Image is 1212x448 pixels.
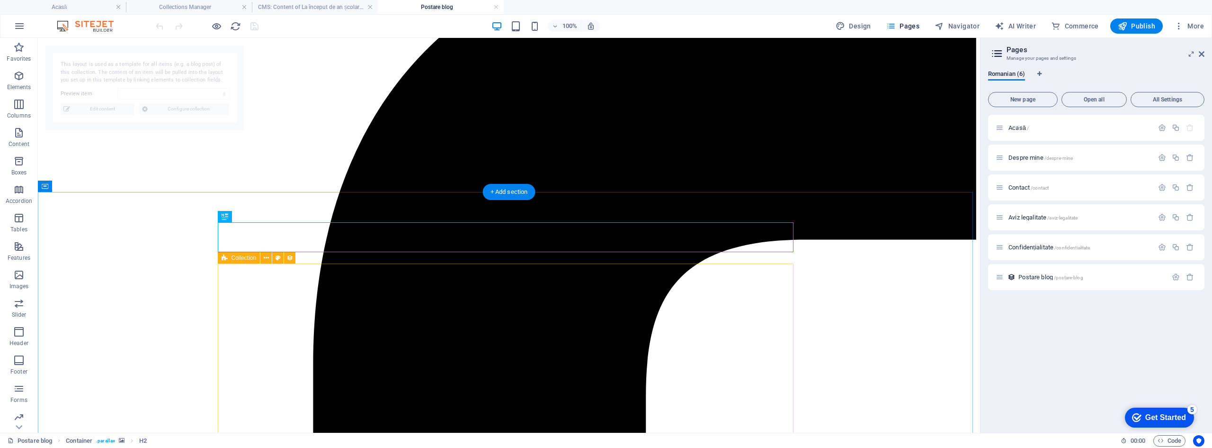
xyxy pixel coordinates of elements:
button: Commerce [1047,18,1103,34]
div: This layout is used as a template for all items (e.g. a blog post) of this collection. The conten... [1007,273,1016,281]
span: /confidentialitate [1054,245,1090,250]
span: Click to open page [1008,154,1073,161]
button: 100% [548,20,581,32]
div: Settings [1158,243,1166,251]
button: Usercentrics [1193,435,1204,447]
div: Settings [1172,273,1180,281]
div: Get Started [27,10,68,19]
h4: CMS: Content of La început de an școlar (20... [252,2,378,12]
div: + Add section [483,184,535,200]
div: Remove [1186,213,1194,221]
span: Pages [886,21,919,31]
span: /contact [1031,185,1049,191]
span: /postare-blog [1054,275,1083,280]
i: Reload page [230,21,241,32]
h6: 100% [562,20,577,32]
span: /aviz-legalitate [1047,215,1078,220]
button: Navigator [931,18,983,34]
p: Tables [10,226,27,233]
div: Get Started 5 items remaining, 0% complete [7,5,76,25]
h4: Postare blog [378,2,504,12]
div: Acasă/ [1006,125,1153,131]
i: On resize automatically adjust zoom level to fit chosen device. [587,22,595,30]
p: Footer [10,368,27,375]
div: 5 [70,2,79,11]
i: This element contains a background [119,438,125,443]
span: : [1137,437,1139,444]
span: 00 00 [1131,435,1145,447]
button: Publish [1110,18,1163,34]
div: Design (Ctrl+Alt+Y) [832,18,875,34]
button: Pages [882,18,923,34]
span: Click to open page [1008,244,1090,251]
p: Images [9,283,29,290]
div: Despre mine/despre-mine [1006,155,1153,161]
nav: breadcrumb [66,435,147,447]
span: Code [1158,435,1181,447]
div: Settings [1158,154,1166,162]
div: Duplicate [1172,243,1180,251]
h4: Collections Manager [126,2,252,12]
span: Design [836,21,871,31]
p: Slider [12,311,27,319]
span: AI Writer [995,21,1036,31]
div: Remove [1186,154,1194,162]
span: Click to open page [1008,184,1049,191]
span: New page [992,97,1053,102]
p: Columns [7,112,31,119]
div: Postare blog/postare-blog [1016,274,1167,280]
span: Click to open page [1008,124,1029,131]
span: Open all [1066,97,1123,102]
p: Features [8,254,30,262]
p: Boxes [11,169,27,176]
button: Code [1153,435,1185,447]
p: Content [9,140,29,148]
h2: Pages [1007,46,1204,54]
span: Publish [1118,21,1155,31]
div: Contact/contact [1006,184,1153,191]
div: Duplicate [1172,213,1180,221]
div: Duplicate [1172,183,1180,192]
div: Language Tabs [988,70,1204,88]
div: Settings [1158,213,1166,221]
img: Editor Logo [54,20,125,32]
p: Elements [7,83,31,91]
span: Romanian (6) [988,68,1025,82]
div: Aviz legalitate/aviz-legalitate [1006,214,1153,220]
div: Confidențialitate/confidentialitate [1006,244,1153,250]
h6: Session time [1121,435,1146,447]
span: All Settings [1135,97,1200,102]
span: Click to select. Double-click to edit [139,435,147,447]
button: Click here to leave preview mode and continue editing [211,20,222,32]
button: All Settings [1131,92,1204,107]
span: Postare blog [1018,274,1083,281]
div: Remove [1186,273,1194,281]
span: Commerce [1051,21,1099,31]
button: Design [832,18,875,34]
button: reload [230,20,241,32]
p: Header [9,339,28,347]
p: Accordion [6,197,32,205]
h3: Manage your pages and settings [1007,54,1185,63]
span: . parallax [96,435,115,447]
button: New page [988,92,1058,107]
span: Collection [232,255,257,261]
p: Favorites [7,55,31,63]
a: Click to cancel selection. Double-click to open Pages [8,435,52,447]
div: Duplicate [1172,154,1180,162]
div: Settings [1158,183,1166,192]
span: Navigator [935,21,980,31]
p: Forms [10,396,27,404]
div: The startpage cannot be deleted [1186,124,1194,132]
span: /despre-mine [1044,155,1073,161]
div: Duplicate [1172,124,1180,132]
button: More [1170,18,1208,34]
div: Remove [1186,183,1194,192]
div: Remove [1186,243,1194,251]
button: Open all [1061,92,1127,107]
div: Settings [1158,124,1166,132]
span: Click to open page [1008,214,1078,221]
span: / [1027,126,1029,131]
span: More [1174,21,1204,31]
span: Click to select. Double-click to edit [66,435,92,447]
